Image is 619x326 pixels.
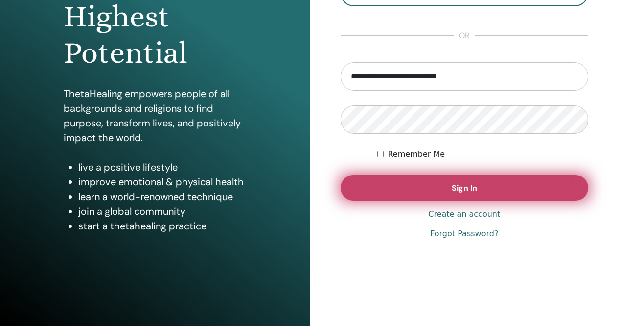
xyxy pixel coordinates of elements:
li: join a global community [78,204,246,219]
span: Sign In [452,183,477,193]
li: learn a world-renowned technique [78,189,246,204]
div: Keep me authenticated indefinitely or until I manually logout [377,149,588,160]
a: Forgot Password? [430,228,498,240]
a: Create an account [428,208,500,220]
label: Remember Me [388,149,445,160]
button: Sign In [341,175,589,201]
span: or [454,30,475,42]
li: start a thetahealing practice [78,219,246,233]
p: ThetaHealing empowers people of all backgrounds and religions to find purpose, transform lives, a... [64,86,246,145]
li: live a positive lifestyle [78,160,246,175]
li: improve emotional & physical health [78,175,246,189]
